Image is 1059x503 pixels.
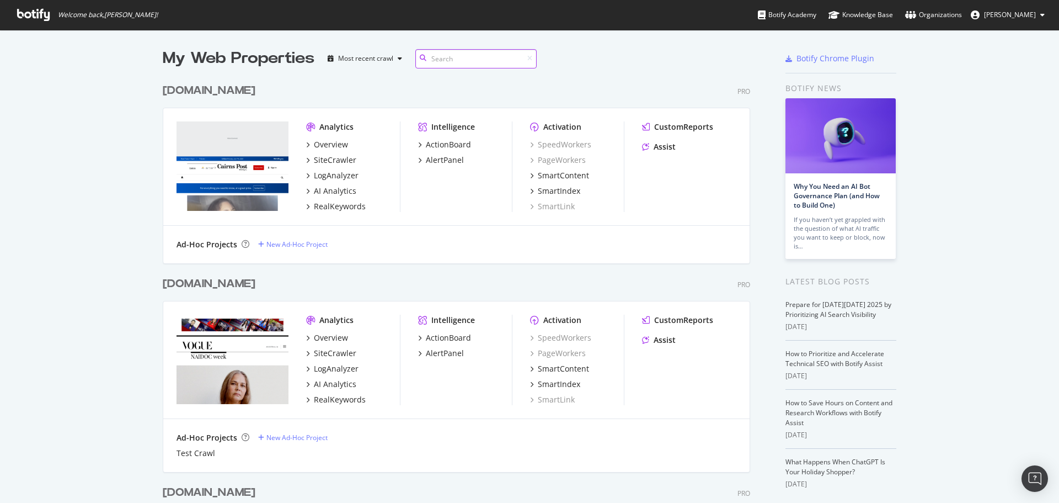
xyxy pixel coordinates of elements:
div: Analytics [319,315,354,326]
a: SpeedWorkers [530,332,591,343]
div: [DATE] [785,479,896,489]
a: SmartIndex [530,379,580,390]
div: RealKeywords [314,394,366,405]
a: AI Analytics [306,379,356,390]
a: [DOMAIN_NAME] [163,83,260,99]
div: [DATE] [785,430,896,440]
a: Botify Chrome Plugin [785,53,874,64]
a: SiteCrawler [306,155,356,166]
a: SpeedWorkers [530,139,591,150]
a: [DOMAIN_NAME] [163,276,260,292]
div: AlertPanel [426,348,464,359]
div: Ad-Hoc Projects [176,432,237,443]
a: How to Save Hours on Content and Research Workflows with Botify Assist [785,398,892,427]
div: LogAnalyzer [314,170,359,181]
a: SmartContent [530,170,589,181]
div: CustomReports [654,121,713,133]
div: Analytics [319,121,354,133]
img: www.vogue.com.au [176,315,288,404]
div: Overview [314,332,348,343]
div: AI Analytics [314,186,356,197]
a: How to Prioritize and Accelerate Technical SEO with Botify Assist [785,349,884,368]
div: Most recent crawl [338,55,393,62]
div: SiteCrawler [314,155,356,166]
div: Intelligence [431,315,475,326]
a: ActionBoard [418,139,471,150]
div: Open Intercom Messenger [1021,465,1048,492]
a: AlertPanel [418,155,464,166]
span: Welcome back, [PERSON_NAME] ! [58,10,158,19]
a: Assist [642,141,676,152]
a: RealKeywords [306,394,366,405]
a: CustomReports [642,315,713,326]
div: Assist [654,335,676,346]
div: SiteCrawler [314,348,356,359]
button: [PERSON_NAME] [962,6,1053,24]
a: LogAnalyzer [306,170,359,181]
a: Overview [306,139,348,150]
a: [DOMAIN_NAME] [163,485,260,501]
div: [DOMAIN_NAME] [163,83,255,99]
div: LogAnalyzer [314,363,359,374]
img: www.cairnspost.com.au [176,121,288,211]
div: Ad-Hoc Projects [176,239,237,250]
a: SmartLink [530,201,575,212]
a: SmartContent [530,363,589,374]
div: [DATE] [785,322,896,332]
div: Activation [543,121,581,133]
div: Overview [314,139,348,150]
a: Test Crawl [176,448,215,459]
div: SmartContent [538,363,589,374]
div: [DOMAIN_NAME] [163,485,255,501]
div: [DOMAIN_NAME] [163,276,255,292]
a: Why You Need an AI Bot Governance Plan (and How to Build One) [794,182,880,210]
div: Pro [737,280,750,289]
div: Knowledge Base [828,9,893,20]
div: Intelligence [431,121,475,133]
a: What Happens When ChatGPT Is Your Holiday Shopper? [785,457,885,476]
div: Botify Academy [758,9,816,20]
div: Pro [737,489,750,498]
a: AlertPanel [418,348,464,359]
div: Botify news [785,82,896,94]
a: LogAnalyzer [306,363,359,374]
a: PageWorkers [530,348,586,359]
a: Overview [306,332,348,343]
span: Thomas Ashworth [984,10,1036,19]
div: Latest Blog Posts [785,276,896,288]
div: SmartContent [538,170,589,181]
a: New Ad-Hoc Project [258,433,328,442]
a: CustomReports [642,121,713,133]
a: Prepare for [DATE][DATE] 2025 by Prioritizing AI Search Visibility [785,300,891,319]
a: Assist [642,335,676,346]
a: RealKeywords [306,201,366,212]
div: Pro [737,87,750,96]
div: New Ad-Hoc Project [266,433,328,442]
input: Search [415,49,537,68]
div: AlertPanel [426,155,464,166]
div: [DATE] [785,371,896,381]
div: SmartIndex [538,186,580,197]
a: SmartLink [530,394,575,405]
div: New Ad-Hoc Project [266,240,328,249]
div: ActionBoard [426,332,471,343]
img: Why You Need an AI Bot Governance Plan (and How to Build One) [785,98,896,173]
div: My Web Properties [163,47,314,70]
div: ActionBoard [426,139,471,150]
a: ActionBoard [418,332,471,343]
button: Most recent crawl [323,50,407,67]
div: If you haven’t yet grappled with the question of what AI traffic you want to keep or block, now is… [794,215,887,251]
div: AI Analytics [314,379,356,390]
a: PageWorkers [530,155,586,166]
div: Activation [543,315,581,326]
a: AI Analytics [306,186,356,197]
a: SmartIndex [530,186,580,197]
div: Organizations [905,9,962,20]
